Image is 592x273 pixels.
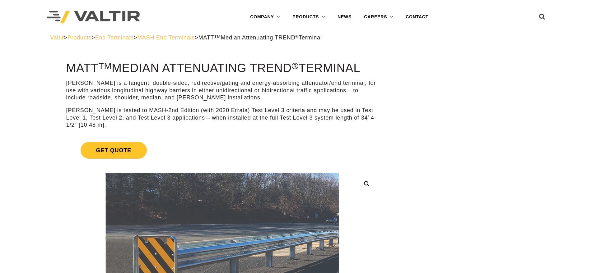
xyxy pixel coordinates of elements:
[50,34,64,41] a: Valtir
[244,11,286,23] a: COMPANY
[198,34,322,41] span: MATT Median Attenuating TREND Terminal
[98,61,112,71] sup: TM
[50,34,542,41] div: > > > >
[331,11,358,23] a: NEWS
[214,34,221,39] sup: TM
[95,34,134,41] a: End Terminals
[358,11,399,23] a: CAREERS
[66,107,378,129] p: [PERSON_NAME] is tested to MASH-2nd Edition (with 2020 Errata) Test Level 3 criteria and may be u...
[292,61,299,71] sup: ®
[286,11,331,23] a: PRODUCTS
[81,142,147,159] span: Get Quote
[66,80,378,101] p: [PERSON_NAME] is a tangent, double-sided, redirective/gating and energy-absorbing attenuator/end ...
[295,34,299,39] sup: ®
[66,62,378,75] h1: MATT Median Attenuating TREND Terminal
[66,134,378,166] a: Get Quote
[399,11,435,23] a: CONTACT
[68,34,91,41] a: Products
[137,34,195,41] a: MASH End Terminals
[47,11,140,24] img: Valtir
